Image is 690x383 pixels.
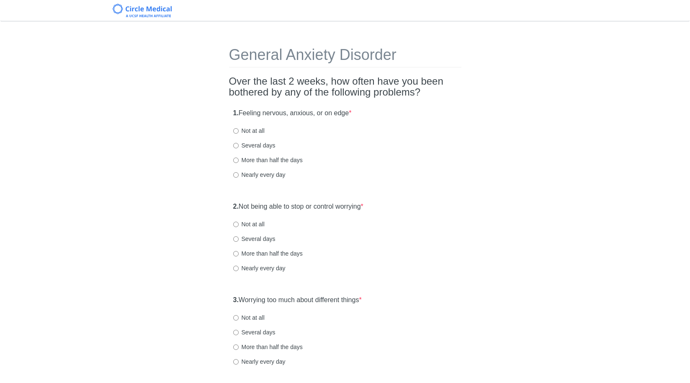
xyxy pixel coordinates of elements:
input: Not at all [233,315,239,321]
img: Circle Medical Logo [113,4,172,17]
label: Several days [233,141,275,150]
input: Not at all [233,222,239,227]
input: Nearly every day [233,359,239,365]
label: Not at all [233,127,265,135]
h2: Over the last 2 weeks, how often have you been bothered by any of the following problems? [229,76,461,98]
label: Not at all [233,220,265,228]
label: Nearly every day [233,357,286,366]
h1: General Anxiety Disorder [229,47,461,67]
label: More than half the days [233,156,303,164]
strong: 1. [233,109,239,116]
input: Several days [233,330,239,335]
input: More than half the days [233,158,239,163]
label: Not at all [233,313,265,322]
label: Several days [233,328,275,336]
label: More than half the days [233,249,303,258]
label: Nearly every day [233,264,286,272]
input: Not at all [233,128,239,134]
input: More than half the days [233,344,239,350]
input: More than half the days [233,251,239,256]
strong: 3. [233,296,239,303]
input: Several days [233,143,239,148]
input: Several days [233,236,239,242]
label: Feeling nervous, anxious, or on edge [233,109,352,118]
label: Not being able to stop or control worrying [233,202,363,212]
strong: 2. [233,203,239,210]
input: Nearly every day [233,266,239,271]
label: Worrying too much about different things [233,295,362,305]
label: Several days [233,235,275,243]
label: More than half the days [233,343,303,351]
label: Nearly every day [233,171,286,179]
input: Nearly every day [233,172,239,178]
